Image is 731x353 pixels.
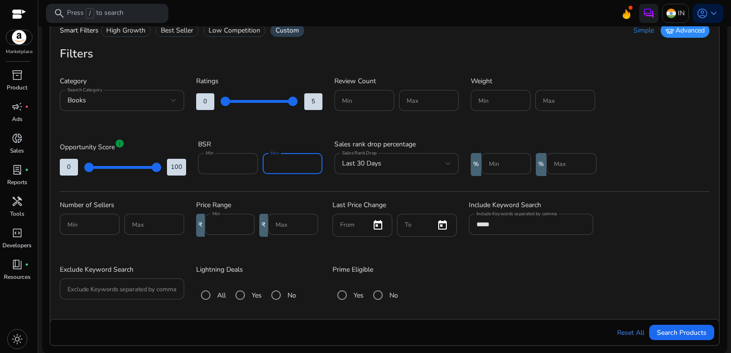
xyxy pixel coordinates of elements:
div: % [536,153,546,176]
mat-label: Include Keywords separated by comma [476,210,557,217]
h3: Category [60,77,184,86]
button: Open calendar [366,214,389,237]
span: Last 30 Days [342,159,381,168]
span: donut_small [11,132,23,144]
span: campaign [11,101,23,112]
span: search [54,8,65,19]
button: Open calendar [431,214,454,237]
p: Marketplace [6,48,33,55]
label: No [286,290,296,300]
label: All [215,290,226,300]
div: 0 [196,93,214,110]
h3: Number of Sellers [60,200,184,210]
div: ₹ [259,214,268,237]
h3: Sales rank drop percentage [334,140,597,149]
div: Best Seller [155,24,199,37]
span: light_mode [11,333,23,345]
h3: Prime Eligible [332,265,457,275]
mat-label: Max [270,150,279,156]
span: account_circle [697,8,708,19]
label: No [388,290,398,300]
p: Developers [2,241,32,250]
mat-label: Sales Rank Drop [342,150,377,156]
div: Custom [270,24,304,37]
p: Sales [10,146,24,155]
p: Press to search [67,8,123,19]
h3: Review Count [334,77,459,86]
h3: Opportunity Score [60,140,186,152]
p: Resources [4,273,31,281]
span: book_4 [11,259,23,270]
div: 100 [167,159,186,176]
label: Yes [250,290,262,300]
span: fiber_manual_record [25,105,29,109]
span: handyman [11,196,23,207]
h3: Lightning Deals [196,265,321,275]
p: IN [678,5,685,22]
h3: Last Price Change [332,200,457,210]
h3: Smart Filters [60,26,99,35]
span: code_blocks [11,227,23,239]
mat-label: Min [212,210,220,217]
span: lab_profile [11,164,23,176]
div: Low Competition [203,24,266,37]
span: info [115,139,124,148]
mat-label: Search Category [67,87,102,94]
span: keyboard_arrow_down [708,8,720,19]
h3: Weight [471,77,595,86]
mat-label: Min [206,150,213,156]
a: Reset All [617,328,644,338]
img: amazon.svg [6,30,32,44]
p: Product [7,83,27,92]
div: % [471,153,481,176]
label: Yes [352,290,364,300]
b: Filters [60,46,93,61]
p: Tools [10,210,24,218]
p: Reports [7,178,27,187]
span: inventory_2 [11,69,23,81]
div: 5 [304,93,322,110]
span: / [86,8,94,19]
span: Advanced [676,26,705,35]
h3: BSR [198,140,322,149]
div: High Growth [101,24,151,37]
h3: Exclude Keyword Search [60,265,184,275]
h3: Include Keyword Search [469,200,593,210]
button: Search Products [649,325,714,340]
span: Books [67,96,86,105]
img: in.svg [666,9,676,18]
div: ₹ [196,214,205,237]
span: Simple [633,26,654,35]
h3: Ratings [196,77,322,86]
span: Search Products [657,328,707,338]
p: Ads [12,115,22,123]
div: 0 [60,159,78,176]
span: fiber_manual_record [25,168,29,172]
span: fiber_manual_record [25,263,29,266]
h3: Price Range [196,200,321,210]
